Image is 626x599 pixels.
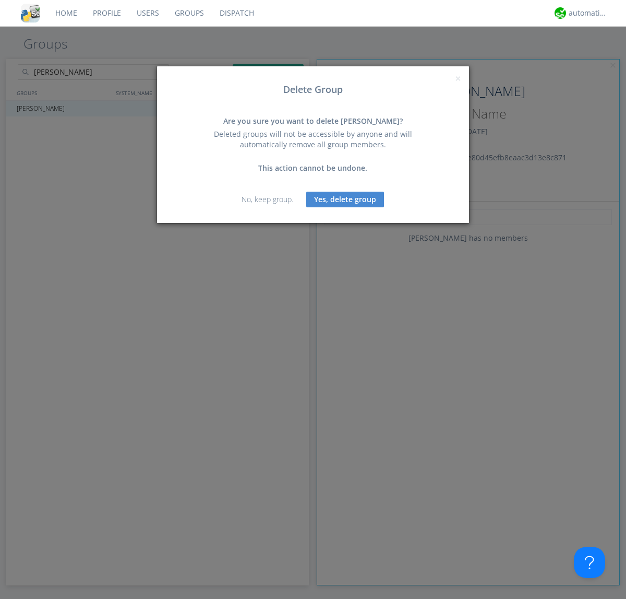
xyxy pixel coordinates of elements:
[165,85,461,95] h3: Delete Group
[306,192,384,207] button: Yes, delete group
[242,194,293,204] a: No, keep group.
[201,129,425,150] div: Deleted groups will not be accessible by anyone and will automatically remove all group members.
[21,4,40,22] img: cddb5a64eb264b2086981ab96f4c1ba7
[201,163,425,173] div: This action cannot be undone.
[569,8,608,18] div: automation+atlas
[455,71,461,86] span: ×
[201,116,425,126] div: Are you sure you want to delete [PERSON_NAME]?
[555,7,566,19] img: d2d01cd9b4174d08988066c6d424eccd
